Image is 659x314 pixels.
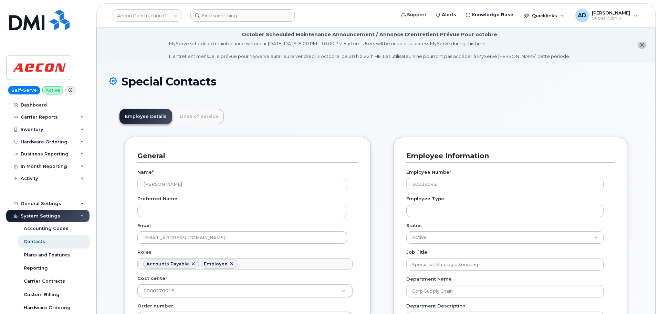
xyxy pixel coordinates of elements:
[137,222,151,229] label: Email
[204,261,228,267] div: Employee
[137,249,151,255] label: Roles
[138,285,352,297] a: 0000270016
[152,169,154,175] abbr: required
[174,109,224,124] a: Lines of Service
[406,276,452,282] label: Department Name
[137,303,173,309] label: Order number
[406,222,422,229] label: Status
[137,275,167,282] label: Cost center
[109,75,643,88] h1: Special Contacts
[144,288,175,293] span: 0000270016
[137,151,353,161] h3: General
[119,109,172,124] a: Employee Details
[169,40,570,60] div: MyServe scheduled maintenance will occur [DATE][DATE] 8:00 PM - 10:00 PM Eastern. Users will be u...
[406,249,427,255] label: Job Title
[406,195,444,202] label: Employee Type
[242,31,497,38] div: October Scheduled Maintenance Announcement / Annonce D'entretient Prévue Pour octobre
[406,303,466,309] label: Department Description
[137,195,177,202] label: Preferred Name
[406,169,451,175] label: Employee Number
[137,169,154,175] label: Name
[638,42,646,49] button: close notification
[406,151,609,161] h3: Employee Information
[146,261,189,267] div: Accounts Payable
